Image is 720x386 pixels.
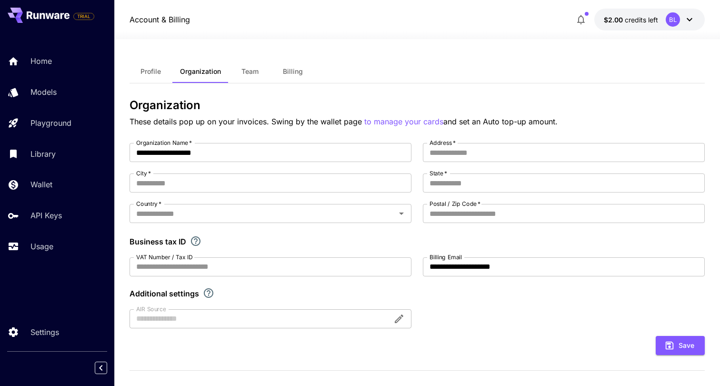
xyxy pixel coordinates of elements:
[102,359,114,376] div: Collapse sidebar
[136,139,192,147] label: Organization Name
[30,55,52,67] p: Home
[130,14,190,25] nav: breadcrumb
[604,15,658,25] div: $2.00
[656,336,705,356] button: Save
[604,16,625,24] span: $2.00
[130,236,186,247] p: Business tax ID
[190,235,201,247] svg: If you are a business tax registrant, please enter your business tax ID here.
[136,305,166,313] label: AIR Source
[364,116,443,128] button: to manage your cards
[666,12,680,27] div: BL
[136,253,193,261] label: VAT Number / Tax ID
[130,117,364,126] span: These details pop up on your invoices. Swing by the wallet page
[136,200,161,208] label: Country
[140,67,161,76] span: Profile
[430,200,480,208] label: Postal / Zip Code
[430,169,447,177] label: State
[395,207,408,220] button: Open
[443,117,558,126] span: and set an Auto top-up amount.
[203,287,214,299] svg: Explore additional customization settings
[30,241,53,252] p: Usage
[130,99,705,112] h3: Organization
[74,13,94,20] span: TRIAL
[130,288,199,299] p: Additional settings
[30,148,56,160] p: Library
[136,169,151,177] label: City
[30,117,71,129] p: Playground
[430,253,462,261] label: Billing Email
[283,67,303,76] span: Billing
[180,67,221,76] span: Organization
[241,67,259,76] span: Team
[30,210,62,221] p: API Keys
[672,340,720,386] iframe: Chat Widget
[73,10,94,22] span: Add your payment card to enable full platform functionality.
[95,362,107,374] button: Collapse sidebar
[30,86,57,98] p: Models
[594,9,705,30] button: $2.00BL
[130,14,190,25] a: Account & Billing
[30,179,52,190] p: Wallet
[30,326,59,338] p: Settings
[430,139,456,147] label: Address
[625,16,658,24] span: credits left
